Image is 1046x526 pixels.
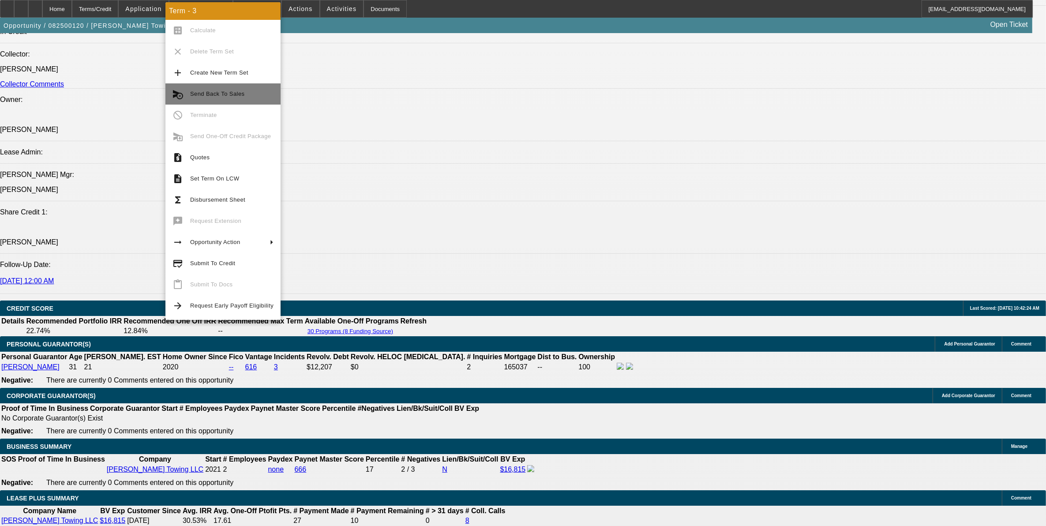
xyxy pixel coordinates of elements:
[397,405,453,412] b: Lien/Bk/Suit/Coll
[214,507,292,515] b: Avg. One-Off Ptofit Pts.
[282,0,319,17] button: Actions
[350,362,466,372] td: $0
[425,516,464,525] td: 0
[69,353,82,361] b: Age
[400,317,427,326] th: Refresh
[306,362,349,372] td: $12,207
[190,196,245,203] span: Disbursement Sheet
[165,2,281,20] div: Term - 3
[217,327,304,335] td: --
[123,327,217,335] td: 12.84%
[251,405,320,412] b: Paynet Master Score
[172,258,183,269] mat-icon: credit_score
[527,465,534,472] img: facebook-icon.png
[163,353,227,361] b: Home Owner Since
[123,317,217,326] th: Recommended One Off IRR
[537,362,577,372] td: --
[4,22,254,29] span: Opportunity / 082500120 / [PERSON_NAME] Towing LLC / [PERSON_NAME]
[465,517,469,524] a: 8
[127,516,181,525] td: [DATE]
[245,363,257,371] a: 616
[172,195,183,205] mat-icon: functions
[626,363,633,370] img: linkedin-icon.png
[578,353,615,361] b: Ownership
[90,405,160,412] b: Corporate Guarantor
[293,516,349,525] td: 27
[225,405,249,412] b: Paydex
[190,154,210,161] span: Quotes
[172,301,183,311] mat-icon: arrow_forward
[125,5,161,12] span: Application
[274,363,278,371] a: 3
[426,507,464,515] b: # > 31 days
[107,466,203,473] a: [PERSON_NAME] Towing LLC
[7,443,71,450] span: BUSINESS SUMMARY
[350,516,424,525] td: 10
[289,5,313,12] span: Actions
[190,260,235,267] span: Submit To Credit
[358,405,395,412] b: #Negatives
[190,90,244,97] span: Send Back To Sales
[268,466,284,473] a: none
[454,405,479,412] b: BV Exp
[172,173,183,184] mat-icon: description
[190,69,248,76] span: Create New Term Set
[401,455,440,463] b: # Negatives
[169,0,232,17] button: Credit Package
[223,466,227,473] span: 2
[1011,496,1031,500] span: Comment
[987,17,1031,32] a: Open Ticket
[18,455,105,464] th: Proof of Time In Business
[295,466,307,473] a: 666
[233,0,281,17] button: Resources
[401,466,440,473] div: 2 / 3
[1,517,98,524] a: [PERSON_NAME] Towing LLC
[84,362,161,372] td: 21
[1,427,33,435] b: Negative:
[84,353,161,361] b: [PERSON_NAME]. EST
[617,363,624,370] img: facebook-icon.png
[100,507,125,515] b: BV Exp
[68,362,82,372] td: 31
[1011,393,1031,398] span: Comment
[465,507,506,515] b: # Coll. Calls
[320,0,364,17] button: Activities
[504,362,536,372] td: 165037
[163,363,179,371] span: 2020
[7,341,91,348] span: PERSONAL GUARANTOR(S)
[161,405,177,412] b: Start
[304,317,399,326] th: Available One-Off Programs
[1,363,60,371] a: [PERSON_NAME]
[293,507,349,515] b: # Payment Made
[46,376,233,384] span: There are currently 0 Comments entered on this opportunity
[942,393,995,398] span: Add Corporate Guarantor
[578,362,615,372] td: 100
[119,0,168,17] button: Application
[1011,342,1031,346] span: Comment
[295,455,364,463] b: Paynet Master Score
[7,495,79,502] span: LEASE PLUS SUMMARY
[46,479,233,486] span: There are currently 0 Comments entered on this opportunity
[245,353,272,361] b: Vantage
[366,455,399,463] b: Percentile
[172,89,183,99] mat-icon: cancel_schedule_send
[26,317,122,326] th: Recommended Portfolio IRR
[466,362,502,372] td: 2
[190,239,240,245] span: Opportunity Action
[500,455,525,463] b: BV Exp
[500,466,526,473] a: $16,815
[274,353,305,361] b: Incidents
[1,376,33,384] b: Negative:
[467,353,502,361] b: # Inquiries
[182,516,212,525] td: 30.53%
[1,455,17,464] th: SOS
[1,353,67,361] b: Personal Guarantor
[1,414,483,423] td: No Corporate Guarantor(s) Exist
[970,306,1039,311] span: Last Scored: [DATE] 10:42:24 AM
[1011,444,1027,449] span: Manage
[172,152,183,163] mat-icon: request_quote
[213,516,292,525] td: 17.61
[504,353,536,361] b: Mortgage
[229,363,234,371] a: --
[217,317,304,326] th: Recommended Max Term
